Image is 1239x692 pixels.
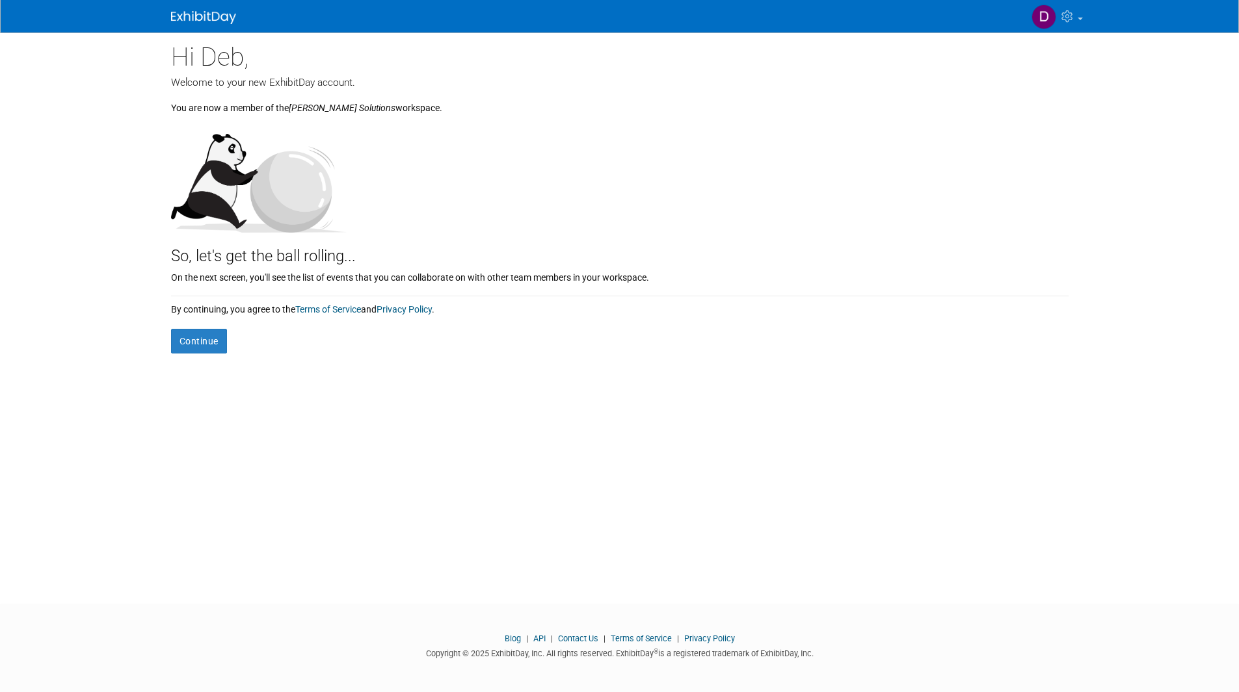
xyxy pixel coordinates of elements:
[377,304,432,314] a: Privacy Policy
[533,634,546,643] a: API
[523,634,531,643] span: |
[558,634,598,643] a: Contact Us
[171,11,236,24] img: ExhibitDay
[600,634,609,643] span: |
[171,233,1069,268] div: So, let's get the ball rolling...
[548,634,556,643] span: |
[295,304,361,314] a: Terms of Service
[171,75,1069,90] div: Welcome to your new ExhibitDay account.
[171,296,1069,316] div: By continuing, you agree to the and .
[171,268,1069,284] div: On the next screen, you'll see the list of events that you can collaborate on with other team mem...
[611,634,672,643] a: Terms of Service
[674,634,682,643] span: |
[171,90,1069,114] div: You are now a member of the workspace.
[171,329,227,353] button: Continue
[1032,5,1056,29] img: Deb Loizides
[684,634,735,643] a: Privacy Policy
[171,121,347,233] img: Let's get the ball rolling
[289,103,395,113] i: [PERSON_NAME] Solutions
[505,634,521,643] a: Blog
[654,648,658,655] sup: ®
[171,32,1069,75] div: Hi Deb,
